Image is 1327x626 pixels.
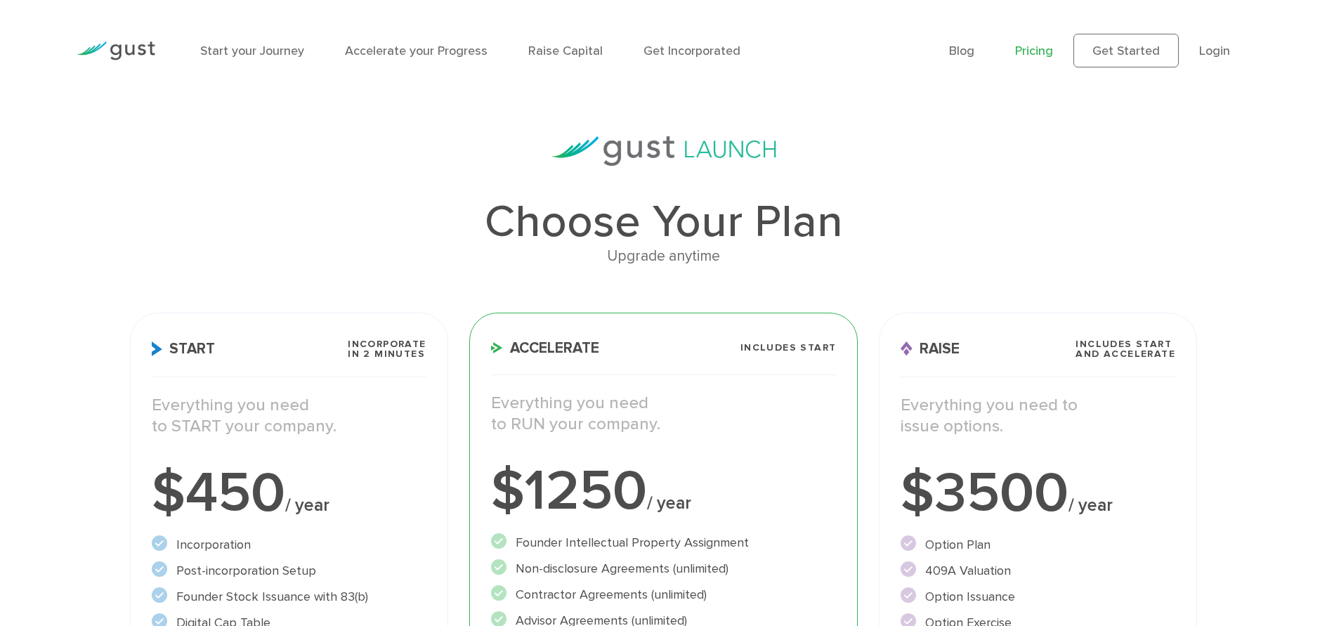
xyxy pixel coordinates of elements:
[901,587,1175,606] li: Option Issuance
[1068,495,1113,516] span: / year
[152,587,426,606] li: Founder Stock Issuance with 83(b)
[130,200,1197,244] h1: Choose Your Plan
[152,341,162,356] img: Start Icon X2
[901,535,1175,554] li: Option Plan
[491,559,837,578] li: Non-disclosure Agreements (unlimited)
[647,493,691,514] span: / year
[551,136,776,166] img: gust-launch-logos.svg
[949,44,974,58] a: Blog
[130,244,1197,268] div: Upgrade anytime
[77,41,155,60] img: Gust Logo
[152,395,426,437] p: Everything you need to START your company.
[643,44,740,58] a: Get Incorporated
[528,44,603,58] a: Raise Capital
[901,341,913,356] img: Raise Icon
[491,393,837,435] p: Everything you need to RUN your company.
[152,341,215,356] span: Start
[901,465,1175,521] div: $3500
[1076,339,1175,359] span: Includes START and ACCELERATE
[152,561,426,580] li: Post-incorporation Setup
[491,585,837,604] li: Contractor Agreements (unlimited)
[348,339,426,359] span: Incorporate in 2 Minutes
[1015,44,1053,58] a: Pricing
[491,463,837,519] div: $1250
[740,343,837,353] span: Includes START
[491,533,837,552] li: Founder Intellectual Property Assignment
[901,341,960,356] span: Raise
[901,561,1175,580] li: 409A Valuation
[491,341,599,356] span: Accelerate
[491,342,503,353] img: Accelerate Icon
[285,495,329,516] span: / year
[200,44,304,58] a: Start your Journey
[901,395,1175,437] p: Everything you need to issue options.
[1073,34,1179,67] a: Get Started
[152,535,426,554] li: Incorporation
[1199,44,1230,58] a: Login
[345,44,488,58] a: Accelerate your Progress
[152,465,426,521] div: $450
